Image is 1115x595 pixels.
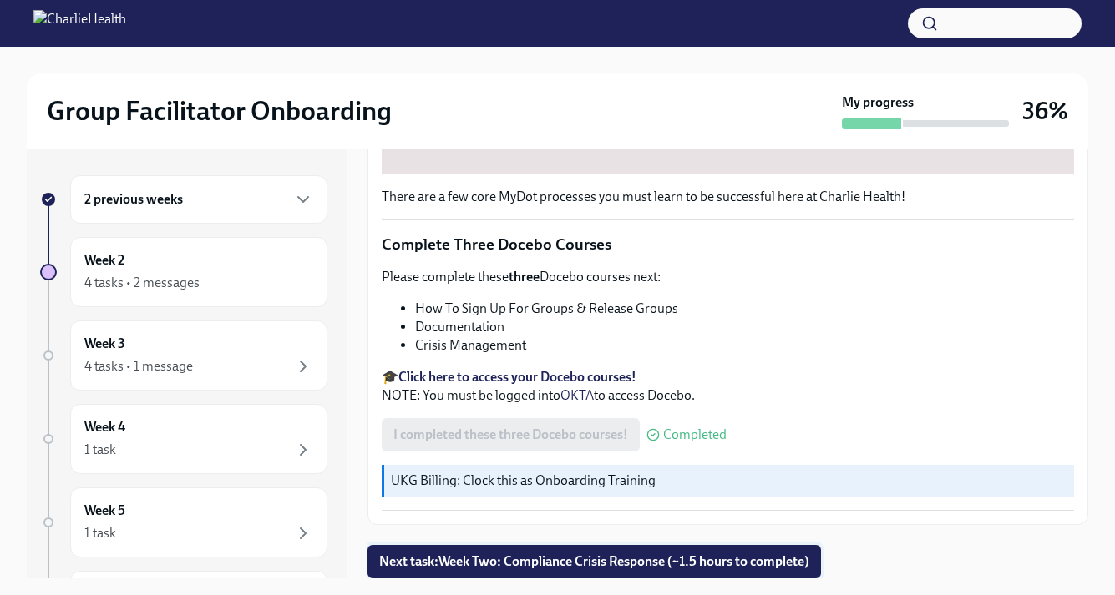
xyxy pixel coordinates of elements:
a: Click here to access your Docebo courses! [398,369,636,385]
div: 1 task [84,524,116,542]
p: 🎓 NOTE: You must be logged into to access Docebo. [382,368,1074,405]
img: CharlieHealth [33,10,126,37]
li: Crisis Management [415,336,1074,355]
li: How To Sign Up For Groups & Release Groups [415,300,1074,318]
p: Complete Three Docebo Courses [382,234,1074,255]
h3: 36% [1022,96,1068,126]
div: 4 tasks • 1 message [84,357,193,376]
h6: Week 2 [84,251,124,270]
button: Next task:Week Two: Compliance Crisis Response (~1.5 hours to complete) [367,545,821,578]
p: UKG Billing: Clock this as Onboarding Training [391,471,1067,490]
h6: 2 previous weeks [84,190,183,209]
h6: Week 4 [84,418,125,436]
p: Please complete these Docebo courses next: [382,268,1074,286]
strong: My progress [842,93,914,112]
div: 2 previous weeks [70,175,327,224]
h6: Week 3 [84,335,125,353]
a: Week 34 tasks • 1 message [40,320,327,391]
h6: Week 5 [84,502,125,520]
span: Next task : Week Two: Compliance Crisis Response (~1.5 hours to complete) [379,553,809,570]
a: Week 24 tasks • 2 messages [40,237,327,307]
div: 1 task [84,441,116,459]
span: Completed [663,428,727,441]
a: Week 41 task [40,404,327,474]
a: OKTA [560,387,594,403]
div: 4 tasks • 2 messages [84,274,200,292]
strong: three [509,269,540,285]
a: Week 51 task [40,487,327,557]
li: Documentation [415,318,1074,336]
h2: Group Facilitator Onboarding [47,94,392,128]
p: There are a few core MyDot processes you must learn to be successful here at Charlie Health! [382,188,1074,206]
